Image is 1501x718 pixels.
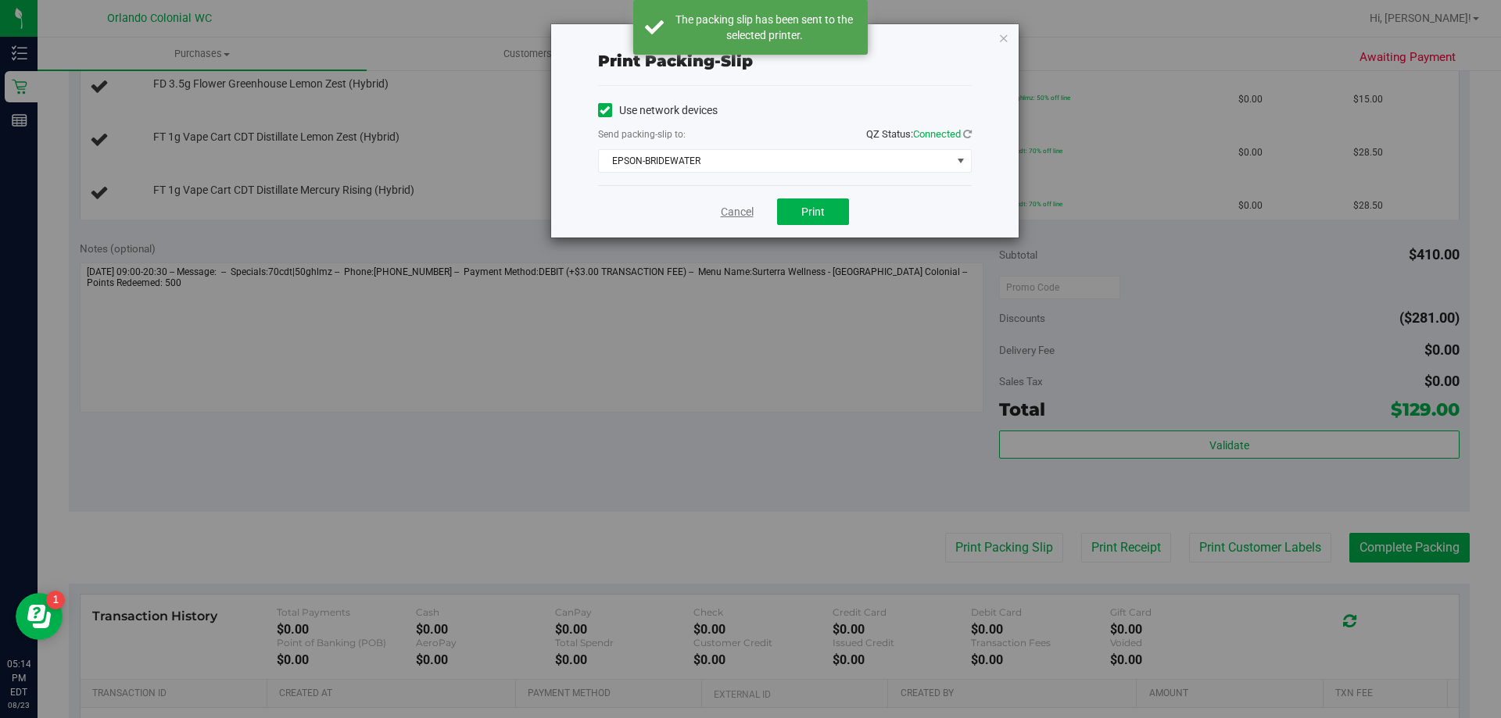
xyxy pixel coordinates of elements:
span: EPSON-BRIDEWATER [599,150,951,172]
span: QZ Status: [866,128,972,140]
span: select [951,150,970,172]
div: The packing slip has been sent to the selected printer. [672,12,856,43]
span: Print [801,205,825,218]
button: Print [777,198,849,225]
iframe: Resource center [16,593,63,640]
a: Cancel [721,204,754,220]
span: Connected [913,128,961,140]
iframe: Resource center unread badge [46,591,65,609]
span: Print packing-slip [598,52,753,70]
label: Use network devices [598,102,718,119]
label: Send packing-slip to: [598,127,686,141]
